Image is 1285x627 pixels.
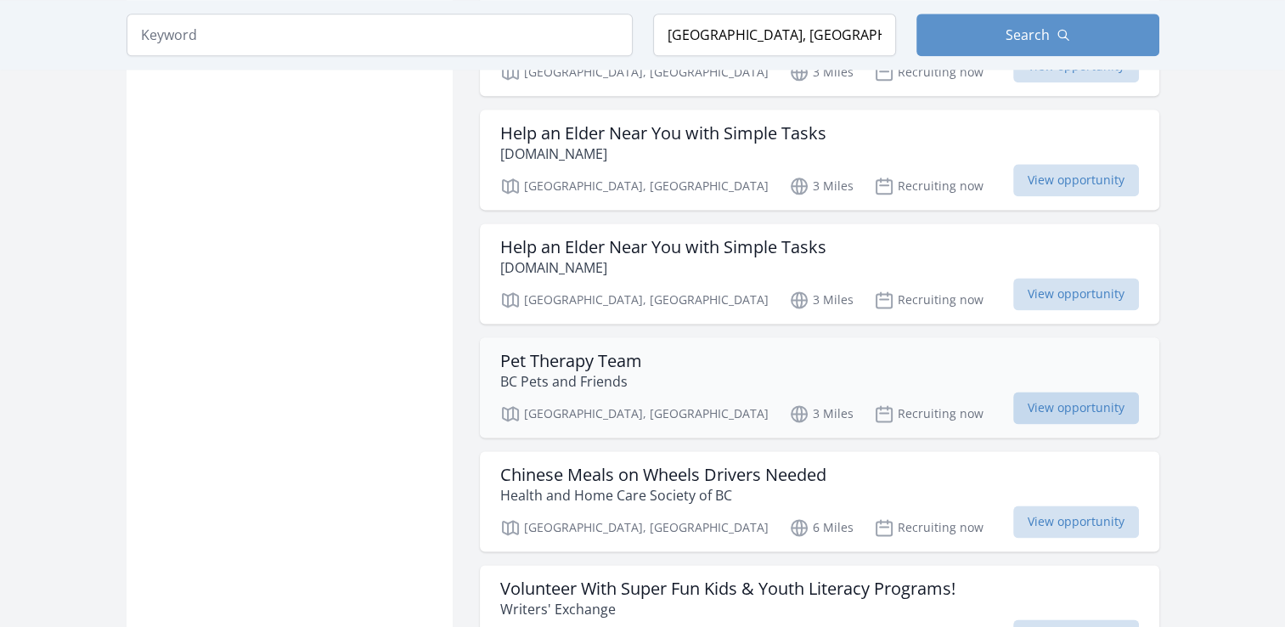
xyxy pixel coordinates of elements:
[653,14,896,56] input: Location
[1013,392,1139,424] span: View opportunity
[500,579,955,599] h3: Volunteer With Super Fun Kids & Youth Literacy Programs!
[874,517,983,538] p: Recruiting now
[500,599,955,619] p: Writers' Exchange
[127,14,633,56] input: Keyword
[789,404,854,424] p: 3 Miles
[1013,278,1139,310] span: View opportunity
[500,237,826,257] h3: Help an Elder Near You with Simple Tasks
[500,144,826,164] p: [DOMAIN_NAME]
[500,485,826,506] p: Health and Home Care Society of BC
[500,62,769,82] p: [GEOGRAPHIC_DATA], [GEOGRAPHIC_DATA]
[480,451,1159,551] a: Chinese Meals on Wheels Drivers Needed Health and Home Care Society of BC [GEOGRAPHIC_DATA], [GEO...
[874,62,983,82] p: Recruiting now
[500,351,642,371] h3: Pet Therapy Team
[480,337,1159,438] a: Pet Therapy Team BC Pets and Friends [GEOGRAPHIC_DATA], [GEOGRAPHIC_DATA] 3 Miles Recruiting now ...
[789,517,854,538] p: 6 Miles
[500,123,826,144] h3: Help an Elder Near You with Simple Tasks
[916,14,1159,56] button: Search
[789,290,854,310] p: 3 Miles
[874,290,983,310] p: Recruiting now
[500,465,826,485] h3: Chinese Meals on Wheels Drivers Needed
[874,176,983,196] p: Recruiting now
[874,404,983,424] p: Recruiting now
[480,223,1159,324] a: Help an Elder Near You with Simple Tasks [DOMAIN_NAME] [GEOGRAPHIC_DATA], [GEOGRAPHIC_DATA] 3 Mil...
[500,517,769,538] p: [GEOGRAPHIC_DATA], [GEOGRAPHIC_DATA]
[789,62,854,82] p: 3 Miles
[1013,506,1139,538] span: View opportunity
[480,110,1159,210] a: Help an Elder Near You with Simple Tasks [DOMAIN_NAME] [GEOGRAPHIC_DATA], [GEOGRAPHIC_DATA] 3 Mil...
[500,257,826,278] p: [DOMAIN_NAME]
[500,176,769,196] p: [GEOGRAPHIC_DATA], [GEOGRAPHIC_DATA]
[500,371,642,392] p: BC Pets and Friends
[500,290,769,310] p: [GEOGRAPHIC_DATA], [GEOGRAPHIC_DATA]
[500,404,769,424] p: [GEOGRAPHIC_DATA], [GEOGRAPHIC_DATA]
[1006,25,1050,45] span: Search
[1013,164,1139,196] span: View opportunity
[789,176,854,196] p: 3 Miles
